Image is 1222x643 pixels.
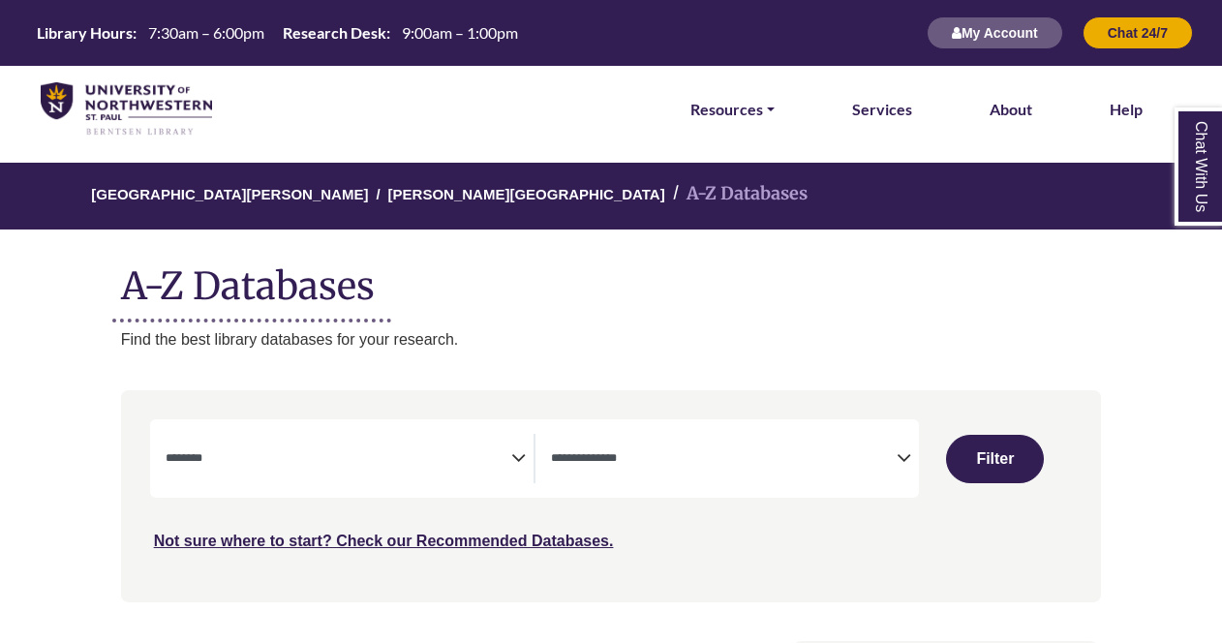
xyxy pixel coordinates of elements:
button: Submit for Search Results [946,435,1044,483]
a: Resources [690,97,775,122]
textarea: Search [166,452,511,468]
table: Hours Today [29,22,526,41]
span: 7:30am – 6:00pm [148,23,264,42]
a: My Account [927,24,1063,41]
a: [GEOGRAPHIC_DATA][PERSON_NAME] [91,183,368,202]
a: About [990,97,1032,122]
th: Research Desk: [275,22,391,43]
button: Chat 24/7 [1083,16,1193,49]
li: A-Z Databases [665,180,808,208]
button: My Account [927,16,1063,49]
a: Not sure where to start? Check our Recommended Databases. [154,533,614,549]
textarea: Search [551,452,897,468]
a: Services [852,97,912,122]
a: Help [1110,97,1143,122]
a: Chat 24/7 [1083,24,1193,41]
nav: Search filters [121,390,1102,601]
span: 9:00am – 1:00pm [402,23,518,42]
h1: A-Z Databases [121,249,1102,308]
a: Hours Today [29,22,526,45]
img: library_home [41,82,212,137]
nav: breadcrumb [121,163,1102,230]
a: [PERSON_NAME][GEOGRAPHIC_DATA] [388,183,665,202]
p: Find the best library databases for your research. [121,327,1102,352]
th: Library Hours: [29,22,137,43]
